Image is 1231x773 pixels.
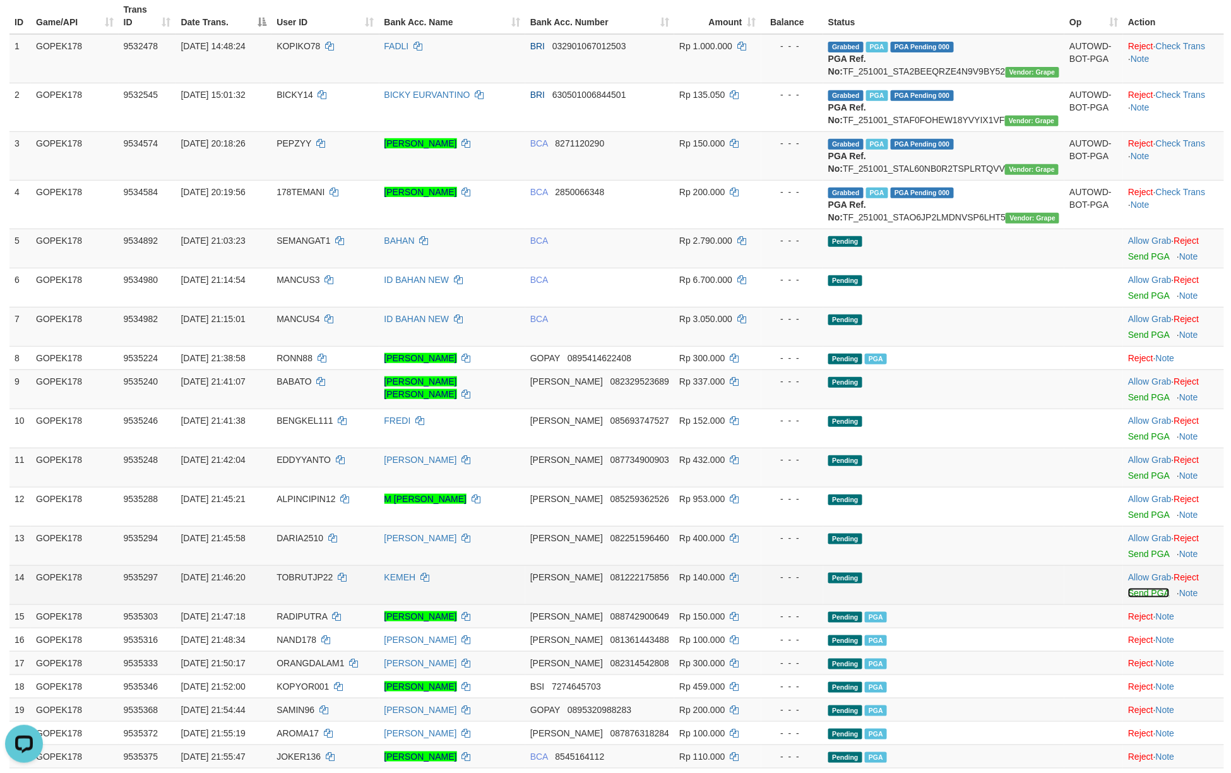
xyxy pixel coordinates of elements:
[1128,549,1169,559] a: Send PGA
[679,275,732,285] span: Rp 6.700.000
[31,628,119,651] td: GOPEK178
[181,353,246,363] span: [DATE] 21:38:58
[1128,752,1153,762] a: Reject
[1156,705,1175,715] a: Note
[1179,291,1198,301] a: Note
[1174,275,1199,285] a: Reject
[1123,131,1224,180] td: · ·
[384,314,449,324] a: ID BAHAN NEW
[1128,90,1153,100] a: Reject
[1128,251,1169,261] a: Send PGA
[1128,728,1153,738] a: Reject
[9,448,31,487] td: 11
[1123,565,1224,604] td: ·
[828,102,866,125] b: PGA Ref. No:
[828,275,862,286] span: Pending
[1123,409,1224,448] td: ·
[1174,236,1199,246] a: Reject
[1123,229,1224,268] td: ·
[766,313,818,325] div: - - -
[766,414,818,427] div: - - -
[1156,658,1175,668] a: Note
[1128,138,1153,148] a: Reject
[1123,346,1224,369] td: ·
[384,376,457,399] a: [PERSON_NAME] [PERSON_NAME]
[828,377,862,388] span: Pending
[384,455,457,465] a: [PERSON_NAME]
[530,275,548,285] span: BCA
[31,487,119,526] td: GOPEK178
[766,571,818,584] div: - - -
[610,376,669,386] span: Copy 082329523689 to clipboard
[277,314,319,324] span: MANCUS4
[124,187,158,197] span: 9534584
[124,635,158,645] span: 9535316
[1128,572,1174,582] span: ·
[610,533,669,543] span: Copy 082251596460 to clipboard
[9,526,31,565] td: 13
[124,572,158,582] span: 9535297
[1179,330,1198,340] a: Note
[1128,376,1171,386] a: Allow Grab
[866,188,888,198] span: Marked by baopuja
[530,572,603,582] span: [PERSON_NAME]
[384,705,457,715] a: [PERSON_NAME]
[181,572,246,582] span: [DATE] 21:46:20
[31,180,119,229] td: GOPEK178
[9,229,31,268] td: 5
[384,275,449,285] a: ID BAHAN NEW
[679,41,732,51] span: Rp 1.000.000
[679,494,725,504] span: Rp 953.000
[610,455,669,465] span: Copy 087734900903 to clipboard
[766,610,818,623] div: - - -
[1128,658,1153,668] a: Reject
[1128,275,1171,285] a: Allow Grab
[1064,131,1123,180] td: AUTOWD-BOT-PGA
[1156,681,1175,692] a: Note
[124,41,158,51] span: 9532478
[823,83,1064,131] td: TF_251001_STAF0FOHEW18YVYIX1VF
[1128,187,1153,197] a: Reject
[384,138,457,148] a: [PERSON_NAME]
[124,138,158,148] span: 9534574
[530,138,548,148] span: BCA
[1128,236,1174,246] span: ·
[530,611,603,621] span: [PERSON_NAME]
[530,187,548,197] span: BCA
[1128,588,1169,598] a: Send PGA
[828,54,866,76] b: PGA Ref. No:
[384,494,467,504] a: M [PERSON_NAME]
[828,416,862,427] span: Pending
[277,41,320,51] span: KOPIKO78
[828,573,862,584] span: Pending
[31,369,119,409] td: GOPEK178
[9,604,31,628] td: 15
[1128,533,1174,543] span: ·
[181,187,246,197] span: [DATE] 20:19:56
[1128,275,1174,285] span: ·
[124,275,158,285] span: 9534980
[1128,314,1171,324] a: Allow Grab
[277,138,311,148] span: PEPZYY
[766,532,818,544] div: - - -
[1128,635,1153,645] a: Reject
[1123,604,1224,628] td: ·
[1128,611,1153,621] a: Reject
[1128,455,1174,465] span: ·
[277,611,327,621] span: RADIPUTRA
[891,42,954,52] span: PGA Pending
[1131,102,1150,112] a: Note
[556,187,605,197] span: Copy 2850066348 to clipboard
[9,180,31,229] td: 4
[1174,572,1199,582] a: Reject
[124,376,158,386] span: 9535240
[277,353,312,363] span: RONN88
[828,188,864,198] span: Grabbed
[679,90,725,100] span: Rp 135.050
[891,90,954,101] span: PGA Pending
[530,416,603,426] span: [PERSON_NAME]
[1128,291,1169,301] a: Send PGA
[1179,588,1198,598] a: Note
[530,41,545,51] span: BRI
[766,375,818,388] div: - - -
